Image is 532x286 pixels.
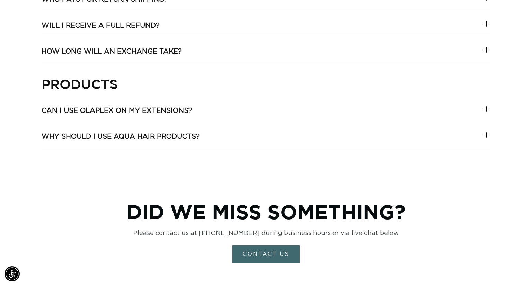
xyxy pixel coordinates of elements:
summary: Can I use Olaplex on my extensions? [42,106,490,121]
h3: Can I use Olaplex on my extensions? [42,106,192,115]
summary: Will I receive a full refund? [42,21,490,36]
h3: Why should I use AQUA hair products? [42,132,200,141]
div: Accessibility Menu [5,266,20,281]
p: Please contact us at [PHONE_NUMBER] during business hours or via live chat below [111,229,422,238]
h2: Products [42,76,490,92]
h3: Will I receive a full refund? [42,21,160,30]
a: contact us [232,245,300,263]
summary: Why should I use AQUA hair products? [42,132,490,147]
h3: How long will an exchange take? [42,47,182,56]
h2: Did we miss something? [111,200,422,223]
summary: How long will an exchange take? [42,47,490,62]
iframe: Chat Widget [497,253,532,286]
